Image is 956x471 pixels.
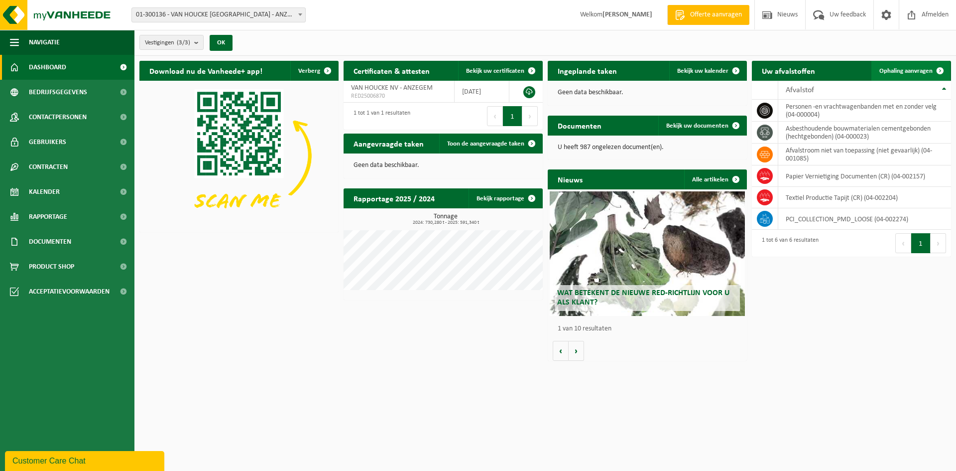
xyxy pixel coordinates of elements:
[439,134,542,154] a: Toon de aangevraagde taken
[778,208,951,230] td: PCI_COLLECTION_PMD_LOOSE (04-002274)
[658,116,746,136] a: Bekijk uw documenten
[29,130,66,155] span: Gebruikers
[548,61,627,80] h2: Ingeplande taken
[5,449,166,471] iframe: chat widget
[131,7,306,22] span: 01-300136 - VAN HOUCKE NV - ANZEGEM
[210,35,233,51] button: OK
[29,254,74,279] span: Product Shop
[29,204,67,229] span: Rapportage
[786,86,814,94] span: Afvalstof
[522,106,538,126] button: Next
[931,233,946,253] button: Next
[139,61,272,80] h2: Download nu de Vanheede+ app!
[29,279,110,304] span: Acceptatievoorwaarden
[558,89,737,96] p: Geen data beschikbaar.
[466,68,524,74] span: Bekijk uw certificaten
[29,105,87,130] span: Contactpersonen
[298,68,320,74] span: Verberg
[29,179,60,204] span: Kalender
[458,61,542,81] a: Bekijk uw certificaten
[752,61,825,80] h2: Uw afvalstoffen
[503,106,522,126] button: 1
[666,123,728,129] span: Bekijk uw documenten
[871,61,950,81] a: Ophaling aanvragen
[558,144,737,151] p: U heeft 987 ongelezen document(en).
[351,92,447,100] span: RED25006870
[145,35,190,50] span: Vestigingen
[548,116,611,135] h2: Documenten
[354,162,533,169] p: Geen data beschikbaar.
[290,61,338,81] button: Verberg
[677,68,728,74] span: Bekijk uw kalender
[29,55,66,80] span: Dashboard
[344,134,434,153] h2: Aangevraagde taken
[602,11,652,18] strong: [PERSON_NAME]
[557,289,729,307] span: Wat betekent de nieuwe RED-richtlijn voor u als klant?
[351,84,433,92] span: VAN HOUCKE NV - ANZEGEM
[29,155,68,179] span: Contracten
[669,61,746,81] a: Bekijk uw kalender
[29,229,71,254] span: Documenten
[553,341,569,361] button: Vorige
[344,188,445,208] h2: Rapportage 2025 / 2024
[757,232,819,254] div: 1 tot 6 van 6 resultaten
[895,233,911,253] button: Previous
[349,220,543,225] span: 2024: 730,280 t - 2025: 591,340 t
[139,35,204,50] button: Vestigingen(3/3)
[778,165,951,187] td: Papier Vernietiging Documenten (CR) (04-002157)
[349,105,410,127] div: 1 tot 1 van 1 resultaten
[177,39,190,46] count: (3/3)
[447,141,524,147] span: Toon de aangevraagde taken
[688,10,744,20] span: Offerte aanvragen
[548,169,593,189] h2: Nieuws
[469,188,542,208] a: Bekijk rapportage
[29,80,87,105] span: Bedrijfsgegevens
[778,122,951,144] td: asbesthoudende bouwmaterialen cementgebonden (hechtgebonden) (04-000023)
[344,61,440,80] h2: Certificaten & attesten
[879,68,933,74] span: Ophaling aanvragen
[778,144,951,165] td: afvalstroom niet van toepassing (niet gevaarlijk) (04-001085)
[550,191,745,316] a: Wat betekent de nieuwe RED-richtlijn voor u als klant?
[778,187,951,208] td: Textiel Productie Tapijt (CR) (04-002204)
[684,169,746,189] a: Alle artikelen
[667,5,749,25] a: Offerte aanvragen
[778,100,951,122] td: personen -en vrachtwagenbanden met en zonder velg (04-000004)
[911,233,931,253] button: 1
[29,30,60,55] span: Navigatie
[132,8,305,22] span: 01-300136 - VAN HOUCKE NV - ANZEGEM
[349,213,543,225] h3: Tonnage
[455,81,509,103] td: [DATE]
[558,325,742,332] p: 1 van 10 resultaten
[569,341,584,361] button: Volgende
[487,106,503,126] button: Previous
[139,81,339,230] img: Download de VHEPlus App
